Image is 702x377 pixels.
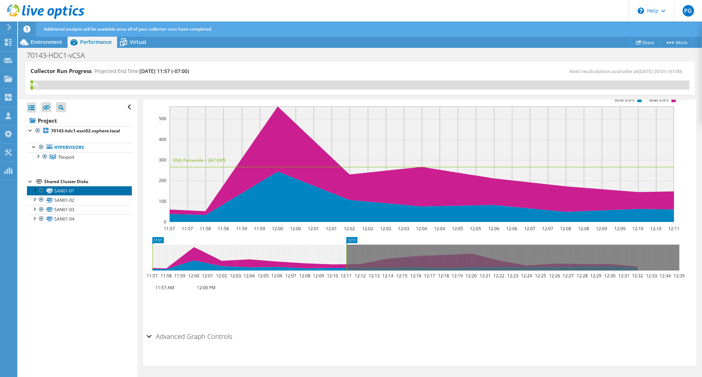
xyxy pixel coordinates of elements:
text: 12:10 [633,226,644,232]
text: 12:04 [434,226,445,232]
text: 12:26 [549,273,560,279]
text: 11:57 [164,226,175,232]
h1: 70143-HDC1-vCSA [23,51,96,59]
text: 12:07 [542,226,554,232]
a: Flexpod [27,152,132,162]
h2: Advanced Graph Controls [147,329,232,344]
text: 11:59 [175,273,186,279]
text: 12:09 [313,273,324,279]
text: 12:09 [615,226,626,232]
a: Share [630,37,660,48]
text: 12:06 [507,226,518,232]
text: 12:03 [380,226,392,232]
text: 11:57 [147,273,158,279]
span: [DATE] 11:57 (-07:00) [139,68,189,74]
text: 12:14 [383,273,394,279]
text: 11:57 [182,226,193,232]
text: 12:31 [619,273,630,279]
span: Performance [80,38,112,45]
text: 12:08 [578,226,590,232]
a: More [660,37,693,48]
text: 12:06 [489,226,500,232]
text: 12:03 [398,226,410,232]
text: 12:05 [470,226,481,232]
text: 12:00 [272,226,283,232]
text: 12:27 [563,273,574,279]
text: 12:05 [452,226,463,232]
text: 200 [159,177,166,183]
text: 12:13 [369,273,380,279]
text: 12:07 [525,226,536,232]
text: 500 [159,115,166,122]
text: 400 [159,136,166,142]
div: Shared Cluster Disks [44,177,132,186]
span: [DATE] 20:01 (-07:00) [638,68,682,74]
text: 12:04 [244,273,255,279]
text: 12:05 [258,273,269,279]
text: 12:22 [494,273,505,279]
text: 12:16 [411,273,422,279]
span: Environment [31,38,62,45]
text: 100 [159,198,166,204]
text: 12:18 [438,273,449,279]
b: 70143-hdc1-esxi02.vsphere.local [51,128,120,134]
text: 300 [159,157,166,163]
text: 12:19 [452,273,463,279]
text: 12:02 [344,226,355,232]
text: 12:00 [290,226,301,232]
text: 0 [164,219,166,225]
text: 12:10 [651,226,662,232]
div: 0% [31,81,33,88]
text: 12:00 [189,273,200,279]
text: 12:34 [660,273,671,279]
text: 12:01 [326,226,337,232]
text: Read IOPS [650,97,669,103]
text: 12:21 [480,273,491,279]
h4: Projected End Time: [94,67,189,75]
text: 12:32 [632,273,643,279]
text: 12:07 [286,273,297,279]
span: Additional analysis will be available once all of your collector runs have completed. [44,26,212,32]
text: 12:33 [646,273,657,279]
a: SAN01-03 [27,205,132,214]
text: 12:01 [308,226,319,232]
text: 12:09 [596,226,608,232]
a: 70143-hdc1-esxi02.vsphere.local [27,126,132,136]
text: 95th Percentile = 267 IOPS [173,157,226,163]
text: 12:03 [230,273,241,279]
text: 12:20 [466,273,477,279]
svg: \n [638,8,644,14]
text: 11:58 [161,273,172,279]
text: 12:04 [416,226,428,232]
a: Project [27,115,132,126]
text: 12:11 [669,226,680,232]
text: 11:59 [254,226,265,232]
span: PG [683,5,694,17]
text: Write IOPS [614,97,634,103]
text: 12:30 [605,273,616,279]
text: 12:10 [327,273,338,279]
a: SAN01-04 [27,214,132,224]
text: 12:28 [577,273,588,279]
a: SAN01-01 [27,186,132,195]
span: Virtual [130,38,146,45]
text: 12:35 [674,273,685,279]
text: 12:11 [341,273,352,279]
text: 12:08 [300,273,311,279]
text: 11:58 [218,226,229,232]
text: 12:29 [591,273,602,279]
text: 12:17 [424,273,435,279]
a: SAN01-02 [27,195,132,205]
text: 12:12 [355,273,366,279]
text: 12:08 [560,226,572,232]
text: 11:59 [236,226,248,232]
text: 12:25 [535,273,546,279]
text: 12:02 [216,273,227,279]
text: 12:06 [272,273,283,279]
text: 12:23 [508,273,519,279]
text: 12:02 [362,226,374,232]
a: Hypervisors [27,143,132,152]
text: 12:24 [521,273,532,279]
text: 11:58 [200,226,211,232]
text: 12:01 [202,273,213,279]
